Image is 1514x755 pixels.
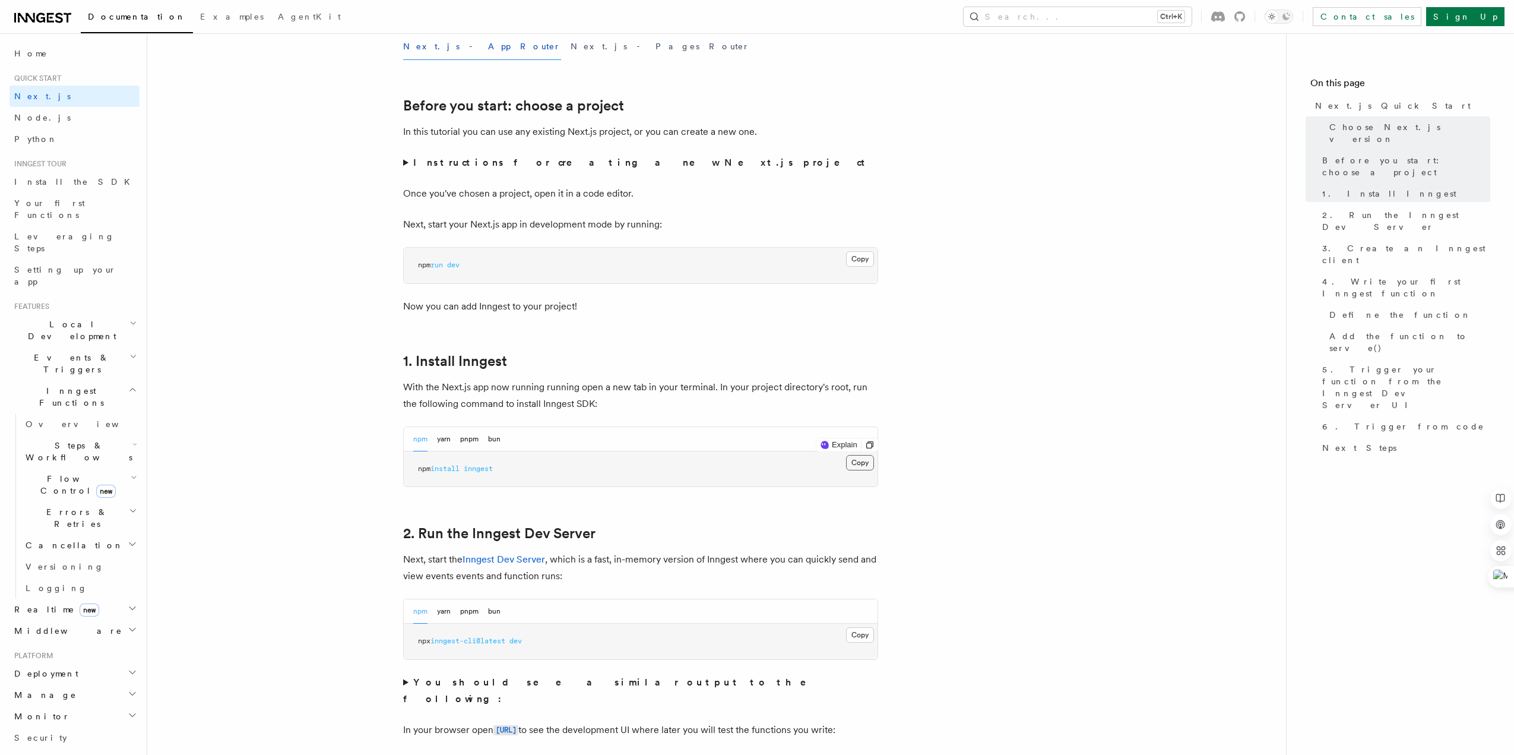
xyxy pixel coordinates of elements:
a: Your first Functions [9,192,140,226]
kbd: Ctrl+K [1158,11,1184,23]
p: In this tutorial you can use any existing Next.js project, or you can create a new one. [403,124,878,140]
span: Next Steps [1322,442,1396,454]
p: With the Next.js app now running running open a new tab in your terminal. In your project directo... [403,379,878,412]
button: Errors & Retries [21,501,140,535]
a: Next Steps [1317,437,1490,459]
span: Next.js Quick Start [1315,100,1471,112]
button: npm [413,427,427,451]
a: Leveraging Steps [9,226,140,259]
div: Inngest Functions [9,413,140,599]
span: Next.js [14,91,71,101]
span: Realtime [9,604,99,615]
a: 6. Trigger from code [1317,416,1490,437]
button: Steps & Workflows [21,435,140,468]
button: Next.js - App Router [403,33,561,60]
span: 2. Run the Inngest Dev Server [1322,209,1490,233]
button: npm [413,599,427,624]
span: Steps & Workflows [21,440,132,463]
button: Inngest Functions [9,380,140,413]
span: Install the SDK [14,177,137,187]
a: Sign Up [1426,7,1505,26]
span: Cancellation [21,539,123,551]
span: Errors & Retries [21,506,129,530]
a: Setting up your app [9,259,140,292]
span: AgentKit [278,12,341,21]
a: Security [9,727,140,748]
span: Documentation [88,12,186,21]
a: Python [9,128,140,150]
span: new [80,604,99,617]
span: Leveraging Steps [14,232,115,253]
a: Versioning [21,556,140,577]
span: Add the function to serve() [1329,330,1490,354]
a: Logging [21,577,140,599]
button: bun [488,427,501,451]
span: Your first Functions [14,198,85,220]
span: npm [418,465,430,473]
button: Copy [846,627,874,643]
span: Node.js [14,113,71,122]
span: Quick start [9,74,61,83]
span: Monitor [9,710,70,722]
span: run [430,261,443,269]
span: 5. Trigger your function from the Inngest Dev Server UI [1322,364,1490,411]
a: Define the function [1325,304,1490,326]
span: dev [447,261,460,269]
span: Logging [26,583,87,593]
button: Flow Controlnew [21,468,140,501]
span: Platform [9,651,53,661]
span: Flow Control [21,473,131,497]
span: Inngest Functions [9,385,128,409]
span: Choose Next.js version [1329,121,1490,145]
span: Setting up your app [14,265,116,286]
a: 4. Write your first Inngest function [1317,271,1490,304]
span: inngest-cli@latest [430,637,505,645]
summary: Instructions for creating a new Next.js project [403,154,878,171]
button: Manage [9,684,140,706]
a: Inngest Dev Server [463,554,545,565]
a: 2. Run the Inngest Dev Server [1317,204,1490,238]
a: 3. Create an Inngest client [1317,238,1490,271]
a: AgentKit [271,4,348,32]
a: Next.js Quick Start [1310,95,1490,116]
a: Overview [21,413,140,435]
button: Toggle dark mode [1265,10,1293,24]
span: Manage [9,689,77,701]
button: Copy [846,251,874,267]
button: Copy [846,455,874,470]
span: Features [9,302,49,311]
a: Contact sales [1313,7,1421,26]
span: npx [418,637,430,645]
a: Documentation [81,4,193,33]
p: Once you've chosen a project, open it in a code editor. [403,185,878,202]
p: In your browser open to see the development UI where later you will test the functions you write: [403,722,878,739]
a: Examples [193,4,271,32]
button: Next.js - Pages Router [571,33,750,60]
a: Install the SDK [9,171,140,192]
summary: You should see a similar output to the following: [403,674,878,707]
span: Overview [26,419,148,429]
button: Realtimenew [9,599,140,620]
span: 1. Install Inngest [1322,188,1456,200]
button: Search...Ctrl+K [964,7,1192,26]
a: Add the function to serve() [1325,326,1490,359]
strong: You should see a similar output to the following: [403,677,823,705]
button: Monitor [9,706,140,727]
button: bun [488,599,501,624]
span: Local Development [9,318,129,342]
a: Choose Next.js version [1325,116,1490,150]
span: 4. Write your first Inngest function [1322,276,1490,299]
h4: On this page [1310,76,1490,95]
code: [URL] [493,725,518,735]
button: Events & Triggers [9,347,140,380]
span: Define the function [1329,309,1471,321]
span: Inngest tour [9,159,66,169]
a: 1. Install Inngest [1317,183,1490,204]
button: Cancellation [21,535,140,556]
a: 2. Run the Inngest Dev Server [403,525,596,542]
span: Home [14,48,47,59]
span: Before you start: choose a project [1322,154,1490,178]
a: Before you start: choose a project [403,97,624,114]
span: npm [418,261,430,269]
span: install [430,465,460,473]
